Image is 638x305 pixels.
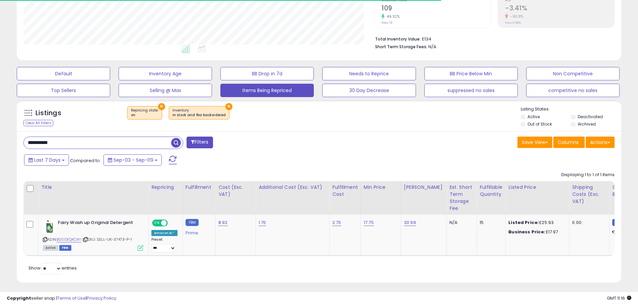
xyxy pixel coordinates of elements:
[24,154,69,166] button: Last 7 Days
[187,137,213,148] button: Filters
[553,137,585,148] button: Columns
[508,220,564,226] div: £25.93
[17,67,110,80] button: Default
[59,245,71,251] span: FBM
[384,14,400,19] small: 49.32%
[28,265,77,271] span: Show: entries
[428,44,436,50] span: N/A
[58,220,139,228] b: Fairy Wash up Original Detergent
[375,34,610,43] li: £134
[364,219,374,226] a: 17.75
[220,67,314,80] button: BB Drop in 7d
[449,184,474,212] div: Est. Short Term Storage Fee
[186,228,210,236] div: Prime
[57,237,81,242] a: B00DEQKCWI
[424,67,518,80] button: BB Price Below Min
[375,44,427,50] b: Short Term Storage Fees:
[41,184,146,191] div: Title
[119,84,212,97] button: Selling @ Max
[508,229,545,235] b: Business Price:
[186,184,213,191] div: Fulfillment
[612,219,625,226] small: FBM
[82,237,132,242] span: | SKU: SELL-UK-37473-P-1
[521,106,621,112] p: Listing States:
[218,219,228,226] a: 8.92
[578,121,596,127] label: Archived
[34,157,61,163] span: Last 7 Days
[508,184,566,191] div: Listed Price
[172,113,226,118] div: in stock and fba backordered
[167,220,178,226] span: OFF
[572,184,607,205] div: Shipping Costs (Exc. VAT)
[17,84,110,97] button: Top Sellers
[36,108,61,118] h5: Listings
[7,295,116,302] div: seller snap | |
[508,219,539,226] b: Listed Price:
[131,113,158,118] div: on
[578,114,603,120] label: Deactivated
[87,295,116,301] a: Privacy Policy
[505,4,614,13] h2: -3.41%
[527,114,540,120] label: Active
[43,220,56,233] img: 41a7LwlLskL._SL40_.jpg
[449,220,472,226] div: N/A
[103,154,162,166] button: Sep-03 - Sep-09
[186,219,199,226] small: FBM
[43,245,58,251] span: All listings currently available for purchase on Amazon
[508,229,564,235] div: £17.97
[119,67,212,80] button: Inventory Age
[151,184,180,191] div: Repricing
[364,184,398,191] div: Min Price
[526,67,620,80] button: Non Competitive
[172,108,226,118] span: Inventory :
[322,67,416,80] button: Needs to Reprice
[424,84,518,97] button: suppressed no sales
[70,157,101,164] span: Compared to:
[586,137,615,148] button: Actions
[404,219,416,226] a: 30.99
[607,295,631,301] span: 2025-09-17 11:16 GMT
[375,36,421,42] b: Total Inventory Value:
[259,219,266,226] a: 1.70
[114,157,153,163] span: Sep-03 - Sep-09
[322,84,416,97] button: 30 Day Decrease
[43,220,143,250] div: ASIN:
[480,220,500,226] div: 15
[558,139,579,146] span: Columns
[526,84,620,97] button: competitive no sales
[7,295,31,301] strong: Copyright
[151,230,178,236] div: Amazon AI *
[259,184,327,191] div: Additional Cost (Exc. VAT)
[158,103,165,110] button: ×
[23,120,53,126] div: Clear All Filters
[480,184,503,198] div: Fulfillable Quantity
[225,103,232,110] button: ×
[505,21,521,25] small: Prev: 5.58%
[153,220,161,226] span: ON
[151,237,178,252] div: Preset:
[527,121,552,127] label: Out of Stock
[572,220,604,226] div: 0.00
[220,84,314,97] button: Items Being Repriced
[508,14,523,19] small: -161.11%
[404,184,444,191] div: [PERSON_NAME]
[332,219,341,226] a: 2.70
[218,184,253,198] div: Cost (Exc. VAT)
[561,172,615,178] div: Displaying 1 to 1 of 1 items
[332,184,358,198] div: Fulfillment Cost
[381,21,393,25] small: Prev: 73
[517,137,552,148] button: Save View
[131,108,158,118] span: Repricing state :
[381,4,491,13] h2: 109
[57,295,86,301] a: Terms of Use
